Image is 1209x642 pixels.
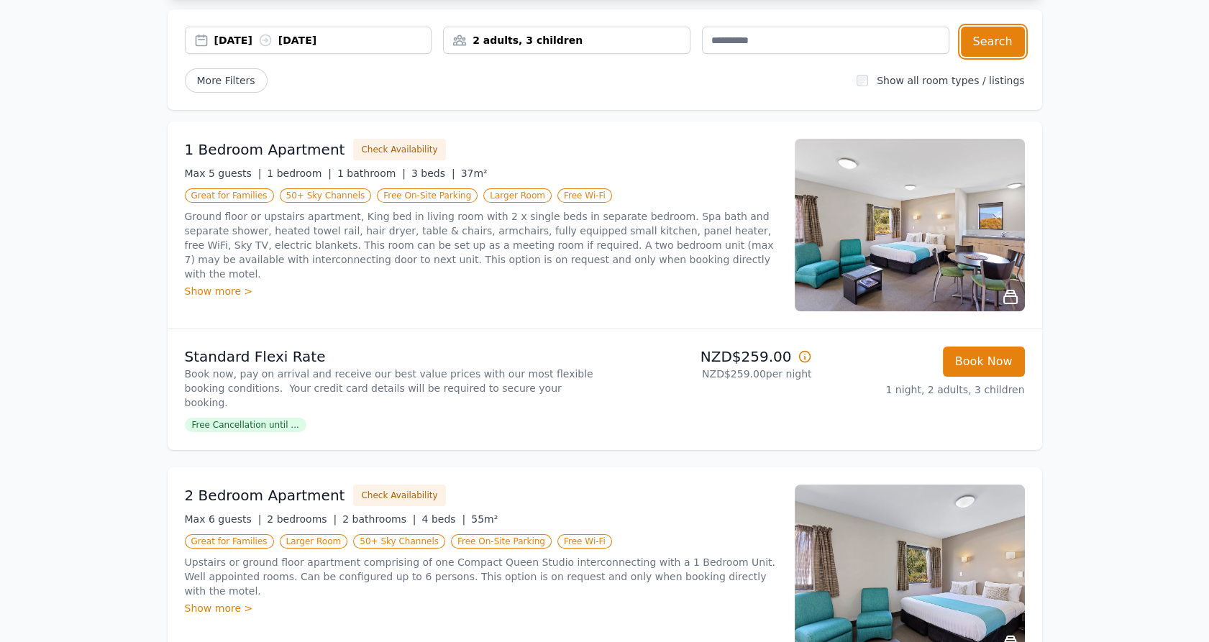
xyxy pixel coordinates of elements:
[185,347,599,367] p: Standard Flexi Rate
[611,367,812,381] p: NZD$259.00 per night
[185,418,306,432] span: Free Cancellation until ...
[961,27,1025,57] button: Search
[557,188,612,203] span: Free Wi-Fi
[185,168,262,179] span: Max 5 guests |
[353,485,445,506] button: Check Availability
[185,284,777,298] div: Show more >
[451,534,552,549] span: Free On-Site Parking
[185,601,777,615] div: Show more >
[444,33,690,47] div: 2 adults, 3 children
[877,75,1024,86] label: Show all room types / listings
[342,513,416,525] span: 2 bathrooms |
[185,555,777,598] p: Upstairs or ground floor apartment comprising of one Compact Queen Studio interconnecting with a ...
[185,485,345,505] h3: 2 Bedroom Apartment
[280,534,348,549] span: Larger Room
[943,347,1025,377] button: Book Now
[185,68,268,93] span: More Filters
[280,188,372,203] span: 50+ Sky Channels
[185,188,274,203] span: Great for Families
[185,513,262,525] span: Max 6 guests |
[422,513,466,525] span: 4 beds |
[185,534,274,549] span: Great for Families
[377,188,478,203] span: Free On-Site Parking
[461,168,488,179] span: 37m²
[824,382,1025,397] p: 1 night, 2 adults, 3 children
[483,188,552,203] span: Larger Room
[214,33,432,47] div: [DATE] [DATE]
[411,168,455,179] span: 3 beds |
[267,513,337,525] span: 2 bedrooms |
[267,168,332,179] span: 1 bedroom |
[185,139,345,160] h3: 1 Bedroom Apartment
[611,347,812,367] p: NZD$259.00
[337,168,406,179] span: 1 bathroom |
[557,534,612,549] span: Free Wi-Fi
[185,209,777,281] p: Ground floor or upstairs apartment, King bed in living room with 2 x single beds in separate bedr...
[185,367,599,410] p: Book now, pay on arrival and receive our best value prices with our most flexible booking conditi...
[353,534,445,549] span: 50+ Sky Channels
[353,139,445,160] button: Check Availability
[471,513,498,525] span: 55m²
